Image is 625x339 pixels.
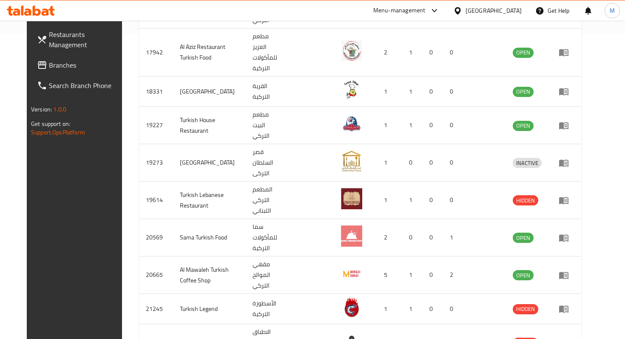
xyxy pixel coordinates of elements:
[559,270,574,280] div: Menu
[173,28,246,77] td: Al Aziz Restaurant Turkish Food
[31,118,70,129] span: Get support on:
[559,195,574,205] div: Menu
[372,77,402,107] td: 1
[423,144,443,182] td: 0
[443,182,463,219] td: 0
[372,107,402,144] td: 1
[513,195,538,205] div: HIDDEN
[139,219,173,256] td: 20569
[246,294,291,324] td: الأسطورة التركية
[513,233,534,243] span: OPEN
[246,144,291,182] td: قصر السلطان التركى
[30,55,131,75] a: Branches
[341,225,362,247] img: Sama Turkish Food
[49,80,124,91] span: Search Branch Phone
[49,29,124,50] span: Restaurants Management
[423,256,443,294] td: 0
[341,40,362,61] img: Al Aziz Restaurant Turkish Food
[402,107,423,144] td: 1
[139,107,173,144] td: 19227
[49,60,124,70] span: Branches
[443,77,463,107] td: 0
[173,182,246,219] td: Turkish Lebanese Restaurant
[402,219,423,256] td: 0
[173,107,246,144] td: Turkish House Restaurant
[513,271,534,280] span: OPEN
[423,28,443,77] td: 0
[559,86,574,97] div: Menu
[610,6,615,15] span: M
[173,144,246,182] td: [GEOGRAPHIC_DATA]
[443,256,463,294] td: 2
[341,113,362,134] img: Turkish House Restaurant
[559,304,574,314] div: Menu
[443,294,463,324] td: 0
[559,47,574,57] div: Menu
[341,263,362,284] img: Al Mawaleh Turkish Coffee Shop
[372,219,402,256] td: 2
[53,104,66,115] span: 1.0.0
[443,144,463,182] td: 0
[423,77,443,107] td: 0
[402,182,423,219] td: 1
[31,104,52,115] span: Version:
[443,219,463,256] td: 1
[402,77,423,107] td: 1
[246,256,291,294] td: مقهي الموالح التركي
[402,28,423,77] td: 1
[423,294,443,324] td: 0
[402,256,423,294] td: 1
[246,28,291,77] td: مطعم العزيز للمأكولات التركية
[559,120,574,131] div: Menu
[372,256,402,294] td: 5
[423,107,443,144] td: 0
[466,6,522,15] div: [GEOGRAPHIC_DATA]
[372,182,402,219] td: 1
[246,219,291,256] td: سما للمأكولات التركية
[341,188,362,209] img: Turkish Lebanese Restaurant
[513,87,534,97] span: OPEN
[402,294,423,324] td: 1
[373,6,426,16] div: Menu-management
[513,48,534,58] div: OPEN
[402,144,423,182] td: 0
[173,219,246,256] td: Sama Turkish Food
[341,79,362,100] img: Turkish Village
[513,158,542,168] span: INACTIVE
[443,28,463,77] td: 0
[30,24,131,55] a: Restaurants Management
[423,219,443,256] td: 0
[139,28,173,77] td: 17942
[513,304,538,314] span: HIDDEN
[173,294,246,324] td: Turkish Legend
[513,196,538,205] span: HIDDEN
[139,144,173,182] td: 19273
[513,121,534,131] span: OPEN
[423,182,443,219] td: 0
[559,233,574,243] div: Menu
[246,107,291,144] td: مطعم البيت التركي
[139,182,173,219] td: 19614
[513,48,534,57] span: OPEN
[139,256,173,294] td: 20665
[173,77,246,107] td: [GEOGRAPHIC_DATA]
[341,151,362,172] img: Turkish Sultan Palace
[559,158,574,168] div: Menu
[372,144,402,182] td: 1
[173,256,246,294] td: Al Mawaleh Turkish Coffee Shop
[139,294,173,324] td: 21245
[443,107,463,144] td: 0
[31,127,85,138] a: Support.OpsPlatform
[246,77,291,107] td: القرية التركية
[341,296,362,318] img: Turkish Legend
[246,182,291,219] td: المطعم التركي اللبناني
[30,75,131,96] a: Search Branch Phone
[139,77,173,107] td: 18331
[372,294,402,324] td: 1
